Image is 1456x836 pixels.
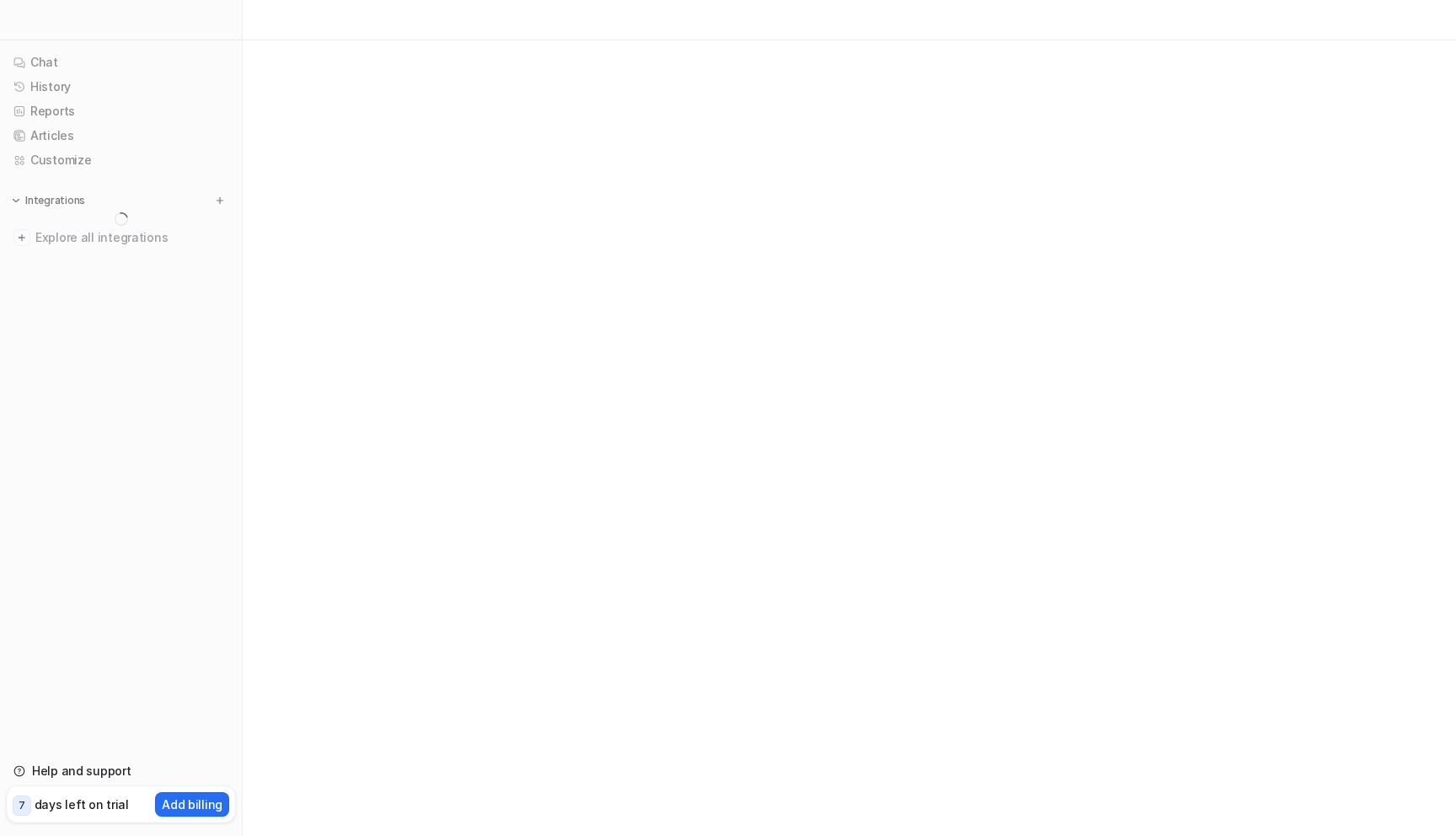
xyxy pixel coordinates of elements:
[7,759,235,783] a: Help and support
[214,195,226,206] img: menu_add.svg
[162,796,222,813] p: Add billing
[19,798,25,813] p: 7
[13,229,30,246] img: explore all integrations
[10,195,22,206] img: expand menu
[7,75,235,99] a: History
[7,124,235,147] a: Articles
[7,192,90,209] button: Integrations
[7,51,235,74] a: Chat
[35,796,129,813] p: days left on trial
[35,224,228,251] span: Explore all integrations
[7,148,235,172] a: Customize
[25,194,85,207] p: Integrations
[7,99,235,123] a: Reports
[155,792,229,817] button: Add billing
[7,226,235,249] a: Explore all integrations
